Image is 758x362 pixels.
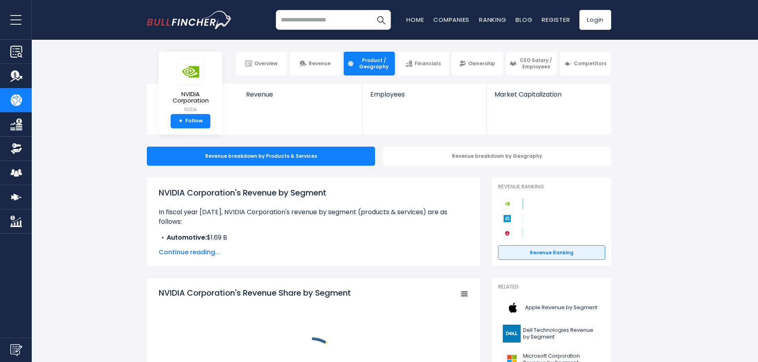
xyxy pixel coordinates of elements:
p: In fiscal year [DATE], NVIDIA Corporation's revenue by segment (products & services) are as follows: [159,207,468,226]
button: Search [371,10,391,30]
span: Employees [370,91,478,98]
a: Home [406,15,424,24]
a: Market Capitalization [487,83,610,112]
span: Continue reading... [159,248,468,257]
div: Revenue breakdown by Products & Services [147,147,375,166]
a: Go to homepage [147,11,232,29]
a: Ownership [452,52,503,75]
span: Overview [254,60,277,67]
small: NVDA [165,106,216,113]
a: Financials [398,52,449,75]
h1: NVIDIA Corporation's Revenue by Segment [159,187,468,199]
span: NVIDIA Corporation [165,91,216,104]
span: Competitors [574,60,606,67]
img: DELL logo [503,325,521,343]
div: Revenue breakdown by Geography [383,147,611,166]
span: Financials [415,60,441,67]
span: Market Capitalization [494,91,602,98]
a: Companies [433,15,469,24]
span: Apple Revenue by Segment [525,304,597,311]
p: Related [498,284,605,290]
a: Competitors [560,52,611,75]
b: Automotive: [167,233,207,242]
strong: + [179,118,183,125]
span: Product / Geography [356,57,391,70]
a: Product / Geography [344,52,395,75]
tspan: NVIDIA Corporation's Revenue Share by Segment [159,287,351,298]
img: NVIDIA Corporation competitors logo [502,199,512,209]
a: Revenue [238,83,362,112]
span: CEO Salary / Employees [519,57,554,70]
a: Apple Revenue by Segment [498,297,605,319]
a: Register [542,15,570,24]
img: Applied Materials competitors logo [502,213,512,224]
a: Revenue Ranking [498,245,605,260]
span: Ownership [468,60,495,67]
p: Revenue Ranking [498,184,605,190]
span: Revenue [309,60,331,67]
a: Login [579,10,611,30]
img: Ownership [10,143,22,155]
a: NVIDIA Corporation NVDA [165,58,216,114]
a: Employees [362,83,486,112]
a: +Follow [171,114,210,128]
a: Overview [236,52,287,75]
li: $1.69 B [159,233,468,242]
span: Revenue [246,91,354,98]
a: Dell Technologies Revenue by Segment [498,323,605,345]
img: AAPL logo [503,299,523,317]
a: Revenue [290,52,341,75]
a: CEO Salary / Employees [506,52,557,75]
span: Dell Technologies Revenue by Segment [523,327,600,341]
img: Broadcom competitors logo [502,228,512,238]
img: bullfincher logo [147,11,232,29]
a: Blog [516,15,532,24]
a: Ranking [479,15,506,24]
